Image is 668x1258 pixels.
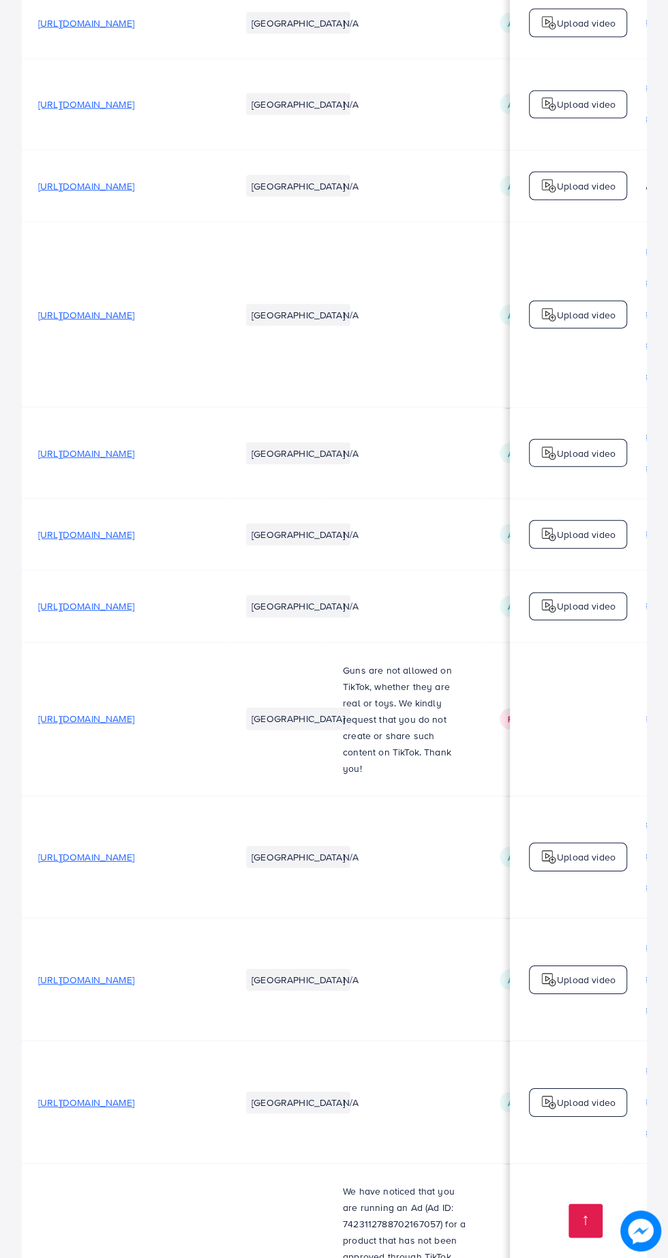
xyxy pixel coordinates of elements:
li: [GEOGRAPHIC_DATA] [246,443,350,464]
li: [GEOGRAPHIC_DATA] [246,969,350,991]
span: [URL][DOMAIN_NAME] [38,850,134,864]
span: [URL][DOMAIN_NAME] [38,179,134,193]
span: N/A [343,16,359,30]
span: Guns are not allowed on TikTok, whether they are real or toys. We kindly request that you do not ... [343,663,452,775]
span: N/A [343,528,359,541]
li: [GEOGRAPHIC_DATA] [246,12,350,34]
img: logo [541,972,557,988]
li: [GEOGRAPHIC_DATA] [246,175,350,197]
p: Upload video [557,972,616,988]
p: Upload video [557,849,616,865]
img: logo [541,15,557,31]
li: [GEOGRAPHIC_DATA] [246,93,350,115]
img: image [622,1212,659,1249]
li: [GEOGRAPHIC_DATA] [246,524,350,545]
img: logo [541,178,557,194]
li: [GEOGRAPHIC_DATA] [246,846,350,868]
li: [GEOGRAPHIC_DATA] [246,708,350,730]
p: Upload video [557,15,616,31]
span: [URL][DOMAIN_NAME] [38,308,134,322]
span: N/A [343,599,359,613]
img: logo [541,307,557,323]
img: logo [541,96,557,113]
span: [URL][DOMAIN_NAME] [38,712,134,725]
p: Upload video [557,526,616,543]
p: Upload video [557,598,616,614]
img: logo [541,598,557,614]
p: Upload video [557,445,616,462]
span: N/A [343,179,359,193]
img: logo [541,526,557,543]
img: logo [541,445,557,462]
span: [URL][DOMAIN_NAME] [38,528,134,541]
span: N/A [343,1096,359,1109]
span: [URL][DOMAIN_NAME] [38,973,134,987]
li: [GEOGRAPHIC_DATA] [246,304,350,326]
li: [GEOGRAPHIC_DATA] [246,595,350,617]
li: [GEOGRAPHIC_DATA] [246,1092,350,1113]
span: N/A [343,447,359,460]
img: logo [541,1094,557,1111]
p: Upload video [557,307,616,323]
span: N/A [343,973,359,987]
span: [URL][DOMAIN_NAME] [38,599,134,613]
span: N/A [343,850,359,864]
span: [URL][DOMAIN_NAME] [38,98,134,111]
p: Upload video [557,178,616,194]
span: N/A [343,98,359,111]
span: [URL][DOMAIN_NAME] [38,447,134,460]
p: Upload video [557,1094,616,1111]
span: [URL][DOMAIN_NAME] [38,1096,134,1109]
span: [URL][DOMAIN_NAME] [38,16,134,30]
p: Upload video [557,96,616,113]
img: logo [541,849,557,865]
span: N/A [343,308,359,322]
